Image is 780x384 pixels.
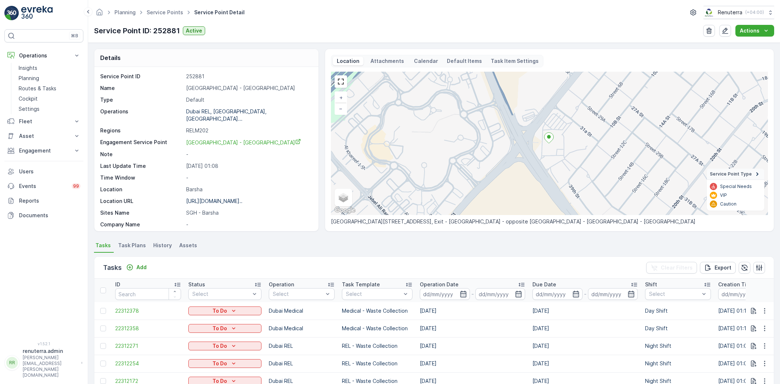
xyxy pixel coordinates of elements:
p: [GEOGRAPHIC_DATA][STREET_ADDRESS], Exit - [GEOGRAPHIC_DATA] - opposite [GEOGRAPHIC_DATA] - [GEOGR... [331,218,768,225]
p: Actions [740,27,760,34]
p: Select [649,290,700,298]
a: Homepage [95,11,103,17]
p: Creation Time [718,281,754,288]
button: To Do [188,306,261,315]
span: History [153,242,172,249]
p: Medical - Waste Collection [342,307,412,315]
p: VIP [720,192,727,198]
div: Toggle Row Selected [100,361,106,366]
a: Layers [335,189,351,206]
p: Night Shift [645,360,711,367]
img: logo_light-DOdMpM7g.png [21,6,53,20]
button: Actions [735,25,774,37]
input: dd/mm/yyyy [420,288,470,300]
a: Documents [4,208,83,223]
p: Barsha [186,186,311,193]
p: Operations [100,108,183,123]
p: Reports [19,197,80,204]
div: Toggle Row Selected [100,343,106,349]
span: Service Point Detail [193,9,246,16]
p: SGH - Barsha [186,209,311,217]
p: [DATE] 01:08 [186,162,311,170]
p: Caution [720,201,736,207]
p: Service Point ID [100,73,183,80]
input: dd/mm/yyyy [718,288,768,300]
p: Task Template [342,281,380,288]
p: Dubai REL, [GEOGRAPHIC_DATA], [GEOGRAPHIC_DATA]... [186,108,268,122]
span: [GEOGRAPHIC_DATA] - [GEOGRAPHIC_DATA] [186,139,301,146]
img: logo [4,6,19,20]
p: ID [115,281,120,288]
p: Calendar [414,57,438,65]
button: To Do [188,324,261,333]
p: Cockpit [19,95,38,102]
a: Events99 [4,179,83,193]
p: Dubai Medical [269,307,335,315]
p: Routes & Tasks [19,85,56,92]
input: dd/mm/yyyy [475,288,525,300]
a: 22312358 [115,325,181,332]
p: renuterra.admin [23,347,78,355]
summary: Service Point Type [707,169,764,180]
p: [URL][DOMAIN_NAME].. [186,198,242,204]
p: - [471,290,474,298]
p: Day Shift [645,307,711,315]
button: RRrenuterra.admin[PERSON_NAME][EMAIL_ADDRESS][PERSON_NAME][DOMAIN_NAME] [4,347,83,378]
button: Add [123,263,150,272]
p: Last Update Time [100,162,183,170]
p: Company Name [100,221,183,228]
p: Medical - Waste Collection [342,325,412,332]
p: Due Date [532,281,556,288]
p: [GEOGRAPHIC_DATA] - [GEOGRAPHIC_DATA] [186,84,311,92]
p: 252881 [186,73,311,80]
p: Planning [19,75,39,82]
a: Open this area in Google Maps (opens a new window) [333,206,357,215]
td: [DATE] [416,320,529,337]
p: 99 [73,183,79,189]
a: Users [4,164,83,179]
p: Location [336,57,361,65]
a: Zoom In [335,92,346,103]
td: [DATE] [416,355,529,372]
p: REL - Waste Collection [342,342,412,350]
a: Routes & Tasks [16,83,83,94]
p: Engagement Service Point [100,139,183,146]
p: Status [188,281,205,288]
p: Operation Date [420,281,459,288]
p: RELM202 [186,127,311,134]
span: 22312254 [115,360,181,367]
p: Day Shift [645,325,711,332]
span: Tasks [95,242,111,249]
img: Screenshot_2024-07-26_at_13.33.01.png [704,8,715,16]
p: Sites Name [100,209,183,217]
a: 22312378 [115,307,181,315]
p: Location URL [100,197,183,205]
p: REL - Waste Collection [342,360,412,367]
p: Active [186,27,202,34]
p: Dubai REL [269,342,335,350]
p: Documents [19,212,80,219]
button: Operations [4,48,83,63]
span: v 1.52.1 [4,342,83,346]
p: Asset [19,132,69,140]
a: 22312271 [115,342,181,350]
button: Clear Filters [646,262,697,274]
a: Planning [114,9,136,15]
span: Task Plans [118,242,146,249]
button: Renuterra(+04:00) [704,6,774,19]
button: Engagement [4,143,83,158]
p: Dubai REL [269,360,335,367]
button: To Do [188,342,261,350]
p: Events [19,182,67,190]
img: Google [333,206,357,215]
p: Attachments [369,57,405,65]
p: - [584,290,587,298]
p: Name [100,84,183,92]
td: [DATE] [416,302,529,320]
p: Users [19,168,80,175]
input: dd/mm/yyyy [532,288,583,300]
a: Planning [16,73,83,83]
p: Operations [19,52,69,59]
